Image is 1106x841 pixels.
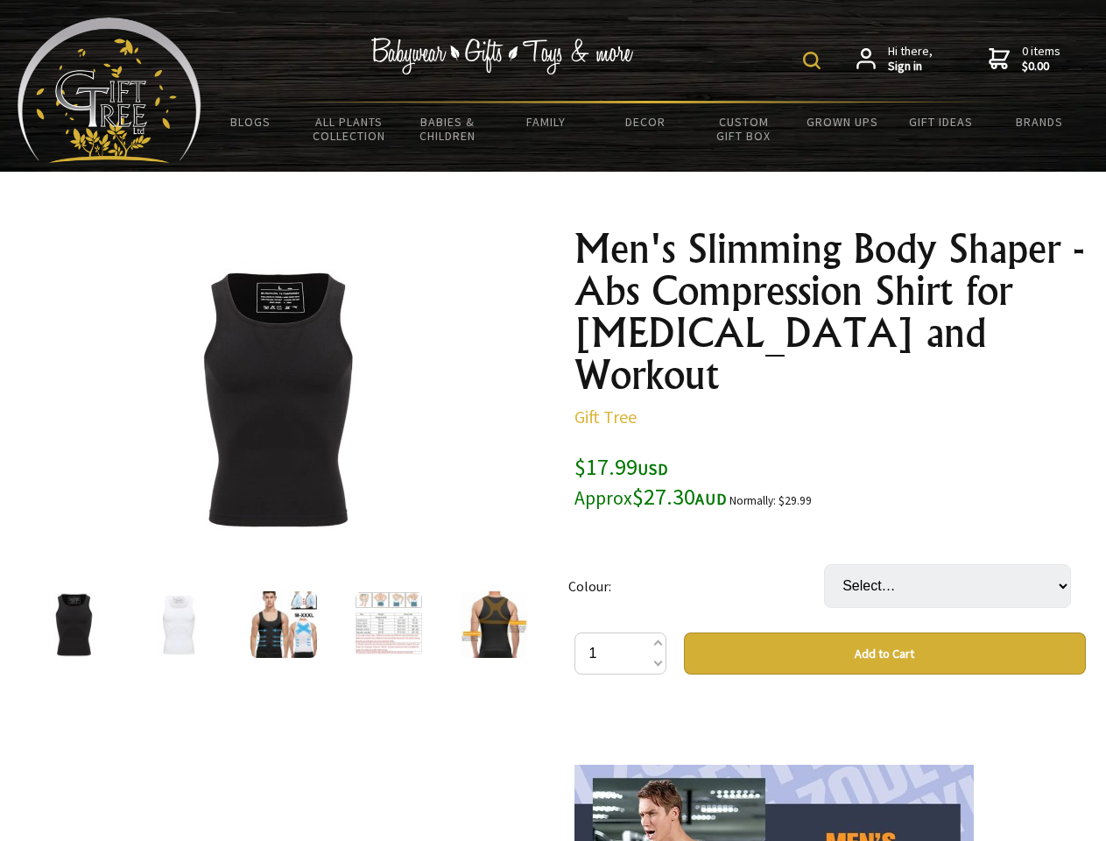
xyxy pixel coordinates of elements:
img: Babywear - Gifts - Toys & more [371,38,634,74]
span: Hi there, [888,44,933,74]
small: Approx [574,486,632,510]
img: Men's Slimming Body Shaper - Abs Compression Shirt for Gynecomastia and Workout [140,262,413,535]
a: Babies & Children [398,103,497,154]
img: product search [803,52,821,69]
img: Men's Slimming Body Shaper - Abs Compression Shirt for Gynecomastia and Workout [461,591,527,658]
a: Family [497,103,596,140]
a: Grown Ups [793,103,891,140]
button: Add to Cart [684,633,1086,675]
a: All Plants Collection [300,103,399,154]
a: BLOGS [201,103,300,140]
small: Normally: $29.99 [729,493,812,508]
strong: Sign in [888,59,933,74]
img: Men's Slimming Body Shaper - Abs Compression Shirt for Gynecomastia and Workout [40,591,107,658]
span: $17.99 $27.30 [574,452,727,511]
span: AUD [695,489,727,509]
img: Men's Slimming Body Shaper - Abs Compression Shirt for Gynecomastia and Workout [145,591,212,658]
img: Men's Slimming Body Shaper - Abs Compression Shirt for Gynecomastia and Workout [356,591,422,658]
a: Gift Tree [574,406,637,428]
td: Colour: [568,540,824,633]
a: Brands [990,103,1089,140]
a: 0 items$0.00 [989,44,1060,74]
a: Gift Ideas [891,103,990,140]
span: 0 items [1022,43,1060,74]
img: Men's Slimming Body Shaper - Abs Compression Shirt for Gynecomastia and Workout [250,591,317,658]
h1: Men's Slimming Body Shaper - Abs Compression Shirt for [MEDICAL_DATA] and Workout [574,228,1086,396]
a: Hi there,Sign in [856,44,933,74]
strong: $0.00 [1022,59,1060,74]
img: Babyware - Gifts - Toys and more... [18,18,201,163]
a: Custom Gift Box [694,103,793,154]
span: USD [638,459,668,479]
a: Decor [595,103,694,140]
